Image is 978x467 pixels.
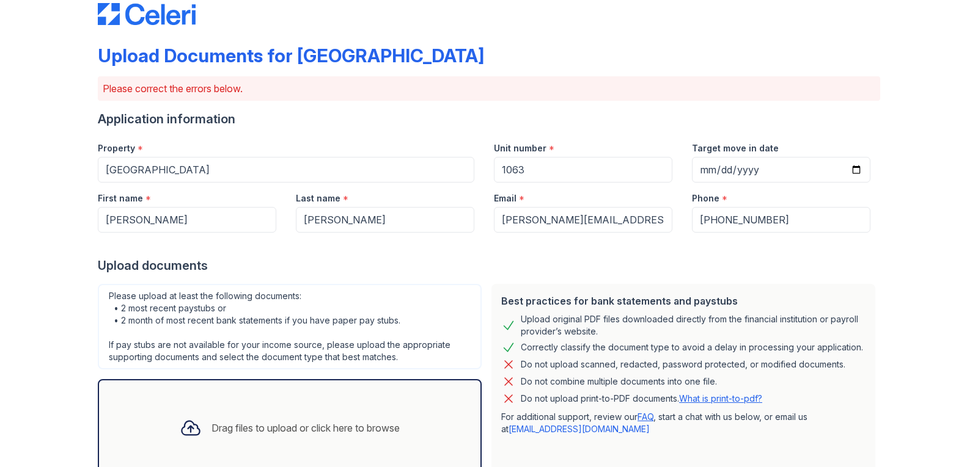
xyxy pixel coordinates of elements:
[521,393,762,405] p: Do not upload print-to-PDF documents.
[679,393,762,404] a: What is print-to-pdf?
[521,340,863,355] div: Correctly classify the document type to avoid a delay in processing your application.
[692,192,719,205] label: Phone
[692,142,779,154] label: Target move in date
[494,192,517,205] label: Email
[98,192,143,205] label: First name
[98,142,135,154] label: Property
[509,424,650,434] a: [EMAIL_ADDRESS][DOMAIN_NAME]
[98,284,482,369] div: Please upload at least the following documents: • 2 most recent paystubs or • 2 month of most rec...
[501,294,866,308] div: Best practices for bank statements and paystubs
[98,45,484,67] div: Upload Documents for [GEOGRAPHIC_DATA]
[211,421,400,435] div: Drag files to upload or click here to browse
[521,357,845,372] div: Do not upload scanned, redacted, password protected, or modified documents.
[638,411,653,422] a: FAQ
[98,257,880,274] div: Upload documents
[296,192,340,205] label: Last name
[98,110,880,128] div: Application information
[521,374,717,389] div: Do not combine multiple documents into one file.
[521,313,866,338] div: Upload original PDF files downloaded directly from the financial institution or payroll provider’...
[494,142,546,154] label: Unit number
[98,3,196,25] img: CE_Logo_Blue-a8612792a0a2168367f1c8372b55b34899dd931a85d93a1a3d3e32e68fde9ad4.png
[103,81,875,96] p: Please correct the errors below.
[501,411,866,435] p: For additional support, review our , start a chat with us below, or email us at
